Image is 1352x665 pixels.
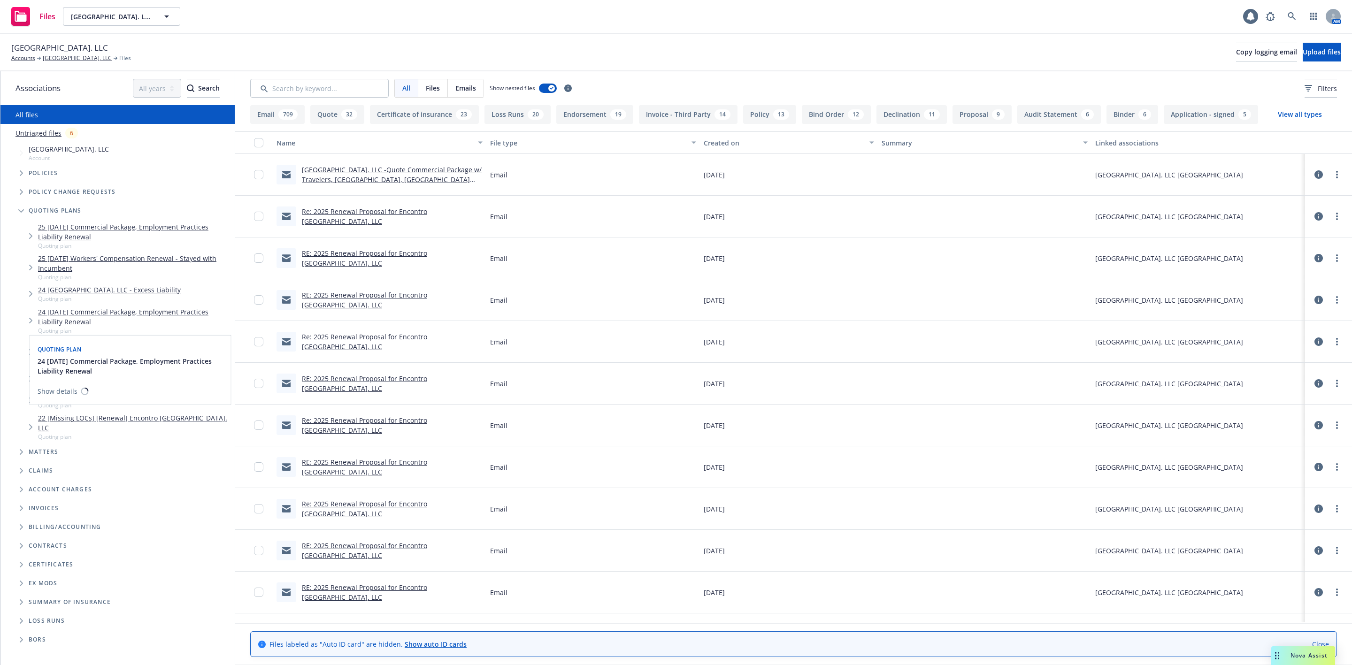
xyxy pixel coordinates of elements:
a: RE: 2025 Renewal Proposal for Encontro [GEOGRAPHIC_DATA]. LLC [302,249,427,268]
span: [DATE] [704,379,725,389]
button: Declination [876,105,947,124]
div: [GEOGRAPHIC_DATA]. LLC [GEOGRAPHIC_DATA] [1095,253,1243,263]
a: 24 [DATE] Commercial Package, Employment Practices Liability Renewal [38,307,231,327]
span: Filters [1318,84,1337,93]
span: [GEOGRAPHIC_DATA]. LLC [71,12,152,22]
input: Toggle Row Selected [254,504,263,513]
span: [DATE] [704,295,725,305]
a: All files [15,110,38,119]
a: Search [1283,7,1301,26]
button: Application - signed [1164,105,1258,124]
a: Report a Bug [1261,7,1280,26]
span: Email [490,379,507,389]
span: [DATE] [704,337,725,347]
span: Invoices [29,505,59,511]
span: Ex Mods [29,581,57,586]
span: Email [490,462,507,472]
button: Name [273,131,486,154]
div: [GEOGRAPHIC_DATA]. LLC [GEOGRAPHIC_DATA] [1095,337,1243,347]
span: Quoting plan [38,345,82,353]
button: [GEOGRAPHIC_DATA]. LLC [63,7,180,26]
div: Folder Tree Example [0,518,235,649]
span: Email [490,546,507,556]
input: Toggle Row Selected [254,295,263,305]
div: Search [187,79,220,97]
span: [DATE] [704,253,725,263]
button: Filters [1305,79,1337,98]
span: Email [490,504,507,514]
span: Certificates [29,562,73,567]
span: Files labeled as "Auto ID card" are hidden. [269,639,467,649]
div: [GEOGRAPHIC_DATA]. LLC [GEOGRAPHIC_DATA] [1095,379,1243,389]
a: RE: 2025 Renewal Proposal for Encontro [GEOGRAPHIC_DATA]. LLC [302,583,427,602]
a: Switch app [1304,7,1323,26]
span: All [402,83,410,93]
span: [DATE] [704,212,725,222]
div: 709 [278,109,298,120]
span: Claims [29,468,53,474]
input: Toggle Row Selected [254,212,263,221]
div: 6 [1081,109,1094,120]
span: Show nested files [490,84,535,92]
button: Audit Statement [1017,105,1101,124]
span: Email [490,170,507,180]
span: Policies [29,170,58,176]
button: Linked associations [1091,131,1305,154]
input: Toggle Row Selected [254,379,263,388]
span: [DATE] [704,588,725,597]
button: Policy [743,105,796,124]
input: Toggle Row Selected [254,170,263,179]
button: Bind Order [802,105,871,124]
button: 24 [DATE] Commercial Package, Employment Practices Liability Renewal [38,356,225,376]
span: Summary of insurance [29,599,111,605]
div: 19 [610,109,626,120]
input: Search by keyword... [250,79,389,98]
a: Re: 2025 Renewal Proposal for Encontro [GEOGRAPHIC_DATA]. LLC [302,499,427,518]
div: [GEOGRAPHIC_DATA]. LLC [GEOGRAPHIC_DATA] [1095,295,1243,305]
div: Tree Example [0,142,235,518]
span: BORs [29,637,46,642]
button: File type [486,131,700,154]
div: 32 [341,109,357,120]
a: Re: 2025 Renewal Proposal for Encontro [GEOGRAPHIC_DATA]. LLC [302,207,427,226]
div: [GEOGRAPHIC_DATA]. LLC [GEOGRAPHIC_DATA] [1095,420,1243,430]
a: more [1331,503,1343,514]
a: Re: 2025 Renewal Proposal for Encontro [GEOGRAPHIC_DATA]. LLC [302,332,427,351]
button: SearchSearch [187,79,220,98]
a: more [1331,587,1343,598]
a: Files [8,3,59,30]
span: Email [490,253,507,263]
div: File type [490,138,686,148]
a: [GEOGRAPHIC_DATA]. LLC -Quote Commercial Package w/ Travelers, [GEOGRAPHIC_DATA], [GEOGRAPHIC_DAT... [302,165,482,194]
span: Quoting plan [38,327,231,335]
div: [GEOGRAPHIC_DATA]. LLC [GEOGRAPHIC_DATA] [1095,170,1243,180]
span: Email [490,420,507,430]
a: 25 [DATE] Commercial Package, Employment Practices Liability Renewal [38,222,231,242]
span: Nova Assist [1291,651,1328,659]
input: Toggle Row Selected [254,337,263,346]
span: Loss Runs [29,618,65,624]
span: Quoting plans [29,208,82,214]
span: [DATE] [704,170,725,180]
button: Loss Runs [484,105,551,124]
input: Toggle Row Selected [254,588,263,597]
span: Files [39,13,55,20]
div: [GEOGRAPHIC_DATA]. LLC [GEOGRAPHIC_DATA] [1095,462,1243,472]
button: Copy logging email [1236,43,1297,61]
a: more [1331,294,1343,306]
a: RE: 2025 Renewal Proposal for Encontro [GEOGRAPHIC_DATA]. LLC [302,290,427,309]
div: 20 [528,109,544,120]
div: Drag to move [1271,646,1283,665]
button: Nova Assist [1271,646,1335,665]
div: 12 [848,109,864,120]
span: Filters [1305,84,1337,93]
a: Re: 2025 Renewal Proposal for Encontro [GEOGRAPHIC_DATA]. LLC [302,416,427,435]
span: [DATE] [704,504,725,514]
button: Binder [1106,105,1158,124]
div: 5 [1238,109,1251,120]
span: Email [490,337,507,347]
a: 22 [Missing LOCs] [Renewal] Encontro [GEOGRAPHIC_DATA]. LLC [38,413,231,433]
input: Select all [254,138,263,147]
div: 6 [1138,109,1151,120]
